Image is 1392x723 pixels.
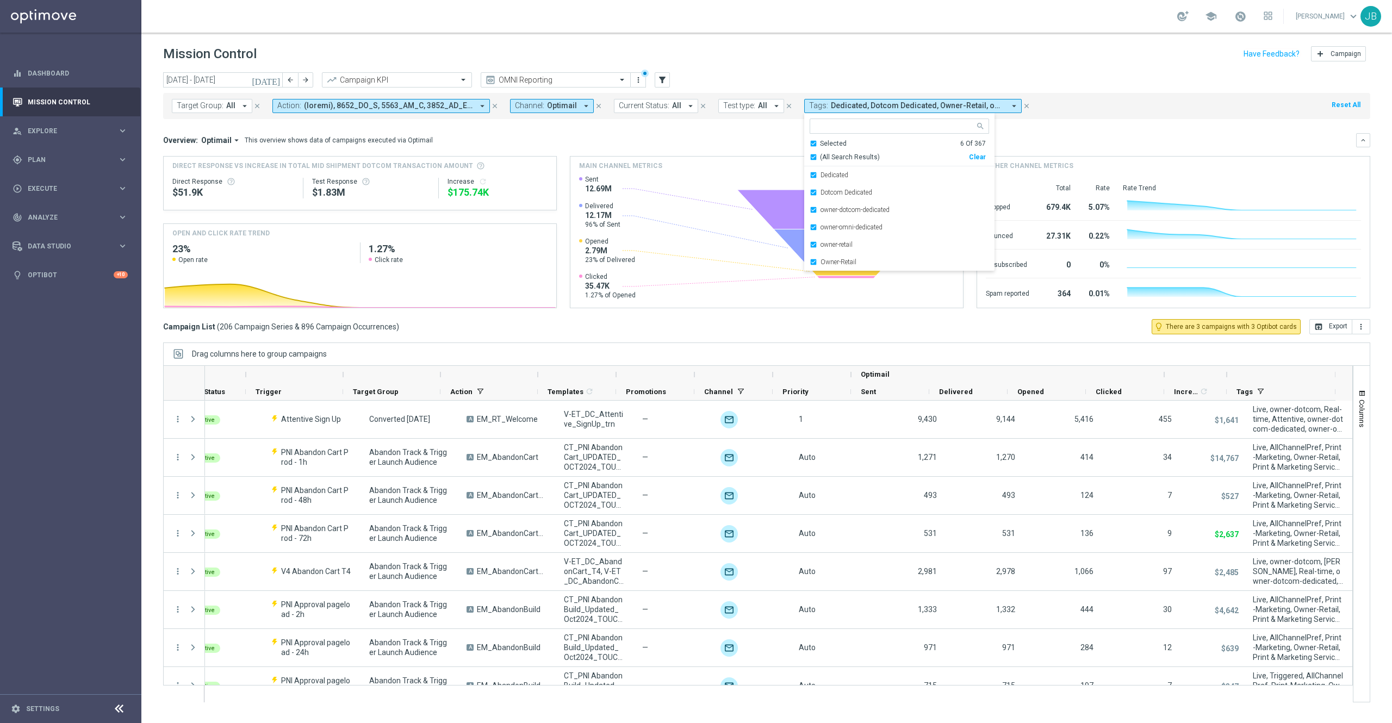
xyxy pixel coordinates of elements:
span: ) [396,322,399,332]
span: 493 [1002,491,1015,500]
div: 5.07% [1084,197,1110,215]
span: 206 Campaign Series & 896 Campaign Occurrences [220,322,396,332]
span: Trigger [256,388,282,396]
div: Plan [13,155,117,165]
button: Mission Control [12,98,128,107]
i: more_vert [173,414,183,424]
span: Analyze [28,214,117,221]
div: JB [1360,6,1381,27]
i: keyboard_arrow_right [117,154,128,165]
span: (loremi), 8652_DO_S, 5563_AM_C, 3852_AD_E/S, 4887_DO_E, TempoRincid_UTLABO, ET_DolorEmag_A9, EN_A... [304,101,473,110]
button: more_vert [173,490,183,500]
h4: OPEN AND CLICK RATE TREND [172,228,270,238]
span: All [226,101,235,110]
ng-dropdown-panel: Options list [804,139,995,271]
button: close [490,100,500,112]
button: more_vert [173,528,183,538]
i: more_vert [634,76,643,84]
i: play_circle_outline [13,184,22,194]
button: play_circle_outline Execute keyboard_arrow_right [12,184,128,193]
span: PNI Abandon Cart Prod - 72h [281,523,351,543]
div: 0% [1084,255,1110,272]
span: Optimail [861,370,890,378]
span: Increase [1174,388,1198,396]
div: Optibot [13,260,128,289]
div: owner-omni-dedicated [810,219,989,236]
ng-select: Dedicated, Dotcom Dedicated, owner-dotcom-dedicated, owner-omni-dedicated, owner-retail and 1 more [804,119,995,271]
div: Owner-Retail [810,253,989,271]
span: 96% of Sent [585,220,620,229]
i: more_vert [173,452,183,462]
colored-tag: Active [192,414,220,425]
button: close [252,100,262,112]
i: more_vert [1357,322,1365,331]
div: Row Groups [192,350,327,358]
span: Clicked [1096,388,1122,396]
i: keyboard_arrow_right [117,183,128,194]
p: $527 [1221,491,1239,501]
img: Optimail [720,525,738,543]
img: Optimail [720,487,738,504]
div: owner-dotcom-dedicated [810,201,989,219]
div: There are unsaved changes [641,70,649,77]
div: Selected [820,139,847,148]
button: Target Group: All arrow_drop_down [172,99,252,113]
span: 455 [1159,415,1172,423]
i: add [1316,49,1325,58]
i: equalizer [13,68,22,78]
span: Data Studio [28,243,117,250]
span: Auto [799,453,816,462]
span: There are 3 campaigns with 3 Optibot cards [1166,322,1297,332]
h3: Overview: [163,135,198,145]
span: Opened [585,237,635,246]
button: Tags: Dedicated, Dotcom Dedicated, Owner-Retail, owner-dotcom-dedicated, owner-omni-dedicated, ow... [804,99,1022,113]
p: $1,641 [1215,415,1239,425]
button: Test type: All arrow_drop_down [718,99,784,113]
span: Promotions [626,388,666,396]
button: close [698,100,708,112]
div: equalizer Dashboard [12,69,128,78]
span: Columns [1358,400,1366,427]
img: Optimail [720,563,738,581]
span: 414 [1080,453,1093,462]
img: Optimail [720,639,738,657]
span: Live, AllChannelPref, Print-Marketing, Owner-Retail, Print & Marketing Services, Abandon Cart, Re... [1253,481,1343,510]
button: more_vert [173,604,183,614]
button: more_vert [173,681,183,690]
div: 679.4K [1042,197,1071,215]
div: +10 [114,271,128,278]
button: person_search Explore keyboard_arrow_right [12,127,128,135]
span: (All Search Results) [820,153,880,162]
span: 2.79M [585,246,635,255]
i: gps_fixed [13,155,22,165]
span: Channel: [515,101,544,110]
span: Active [197,493,215,500]
span: 1,270 [996,453,1015,462]
div: track_changes Analyze keyboard_arrow_right [12,213,128,222]
label: owner-omni-dedicated [821,224,883,230]
span: 9,144 [996,415,1015,423]
span: Action: [277,101,301,110]
span: Abandon Track & Trigger Launch Audience [369,485,448,505]
span: Execute [28,185,117,192]
span: Clicked [585,272,636,281]
div: lightbulb Optibot +10 [12,271,128,279]
p: $14,767 [1210,453,1239,463]
span: PNI Abandon Cart Prod - 48h [281,485,351,505]
div: Dropped [986,197,1029,215]
span: Test type: [723,101,755,110]
colored-tag: Active [192,528,220,539]
span: Current Status: [619,101,669,110]
span: EM_AbandonBuild [477,681,540,690]
span: Sent [585,175,612,184]
i: arrow_drop_down [772,101,781,111]
i: refresh [585,387,594,396]
i: arrow_drop_down [686,101,695,111]
span: 12.69M [585,184,612,194]
span: Delivered [585,202,620,210]
button: Channel: Optimail arrow_drop_down [510,99,594,113]
span: keyboard_arrow_down [1347,10,1359,22]
span: Delivered [939,388,973,396]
